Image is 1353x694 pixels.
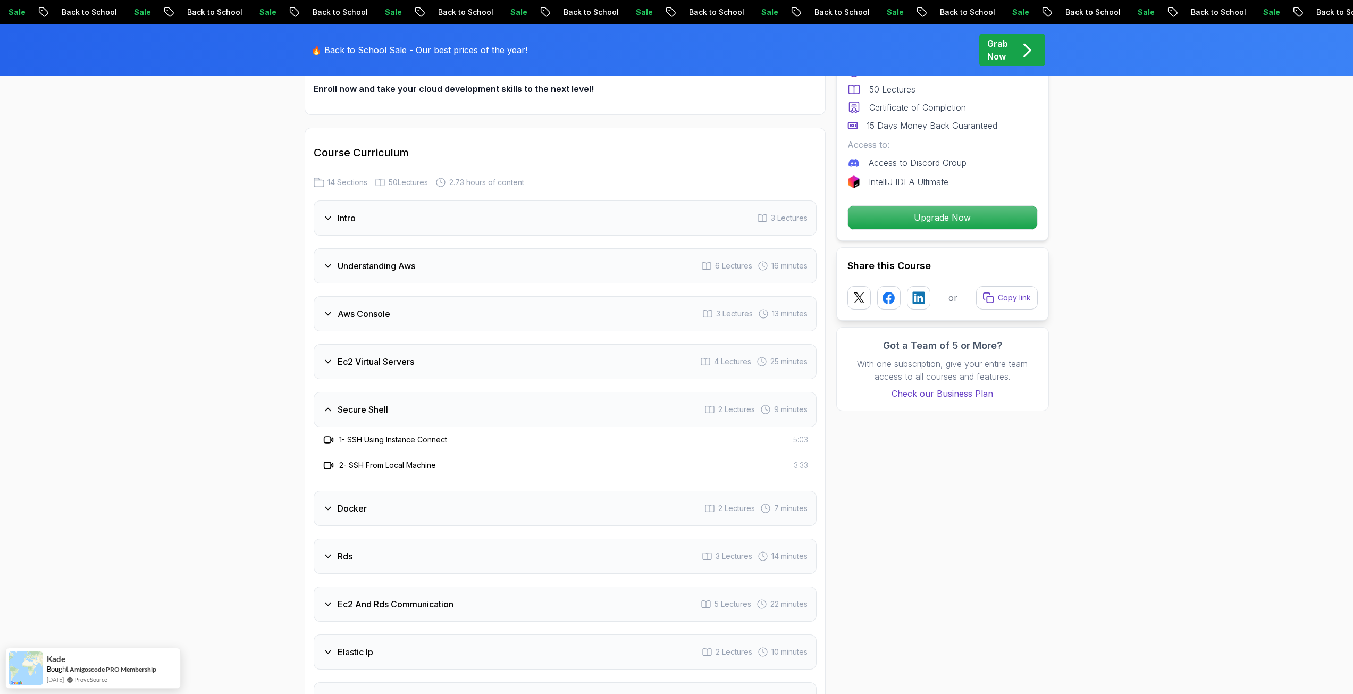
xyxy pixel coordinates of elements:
p: Back to School [303,7,375,18]
button: Upgrade Now [847,205,1038,230]
p: Upgrade Now [848,206,1037,229]
span: 3 Lectures [716,308,753,319]
p: Back to School [930,7,1003,18]
span: 2 Lectures [718,404,755,415]
span: 25 minutes [770,356,808,367]
h3: Rds [338,550,352,563]
span: Kade [47,655,65,664]
h3: 2 - SSH From Local Machine [339,460,436,471]
p: IntelliJ IDEA Ultimate [869,175,948,188]
p: Sale [1128,7,1162,18]
a: ProveSource [74,675,107,684]
p: Sale [1254,7,1288,18]
p: With one subscription, give your entire team access to all courses and features. [847,357,1038,383]
span: 2 Lectures [718,503,755,514]
button: Elastic Ip2 Lectures 10 minutes [314,634,817,670]
h3: Got a Team of 5 or More? [847,338,1038,353]
a: Check our Business Plan [847,387,1038,400]
p: Sale [752,7,786,18]
span: 16 minutes [771,261,808,271]
img: provesource social proof notification image [9,651,43,685]
span: 3:33 [794,460,808,471]
h3: Elastic Ip [338,646,373,658]
h3: 1 - SSH Using Instance Connect [339,434,447,445]
p: 50 Lectures [869,83,915,96]
span: 7 minutes [774,503,808,514]
button: Docker2 Lectures 7 minutes [314,491,817,526]
p: Sale [375,7,409,18]
h2: Course Curriculum [314,145,817,160]
p: Back to School [554,7,626,18]
span: 10 minutes [771,647,808,657]
span: 3 Lectures [771,213,808,223]
h3: Aws Console [338,307,390,320]
p: Sale [124,7,158,18]
h3: Intro [338,212,356,224]
span: 50 Lectures [389,177,428,188]
p: Back to School [178,7,250,18]
span: 14 minutes [771,551,808,562]
p: 🔥 Back to School Sale - Our best prices of the year! [311,44,527,56]
h3: Ec2 And Rds Communication [338,598,453,611]
p: Access to: [847,138,1038,151]
span: Bought [47,665,69,673]
span: 14 Sections [327,177,367,188]
p: Back to School [679,7,752,18]
button: Secure Shell2 Lectures 9 minutes [314,392,817,427]
p: Certificate of Completion [869,101,966,114]
img: jetbrains logo [847,175,860,188]
p: Back to School [1056,7,1128,18]
h2: Share this Course [847,258,1038,273]
p: Sale [250,7,284,18]
button: Ec2 Virtual Servers4 Lectures 25 minutes [314,344,817,379]
p: Sale [501,7,535,18]
button: Understanding Aws6 Lectures 16 minutes [314,248,817,283]
span: 5:03 [793,434,808,445]
h3: Secure Shell [338,403,388,416]
span: 9 minutes [774,404,808,415]
button: Ec2 And Rds Communication5 Lectures 22 minutes [314,587,817,622]
h3: Ec2 Virtual Servers [338,355,414,368]
span: 5 Lectures [715,599,751,609]
button: Intro3 Lectures [314,200,817,236]
span: 4 Lectures [714,356,751,367]
h3: Docker [338,502,367,515]
p: or [948,291,957,304]
p: Sale [626,7,660,18]
p: Sale [877,7,911,18]
span: 22 minutes [770,599,808,609]
p: Back to School [1181,7,1254,18]
p: 15 Days Money Back Guaranteed [867,119,997,132]
h3: Understanding Aws [338,260,415,272]
a: Amigoscode PRO Membership [70,665,156,673]
span: 2.73 hours of content [449,177,524,188]
p: Back to School [52,7,124,18]
span: 6 Lectures [715,261,752,271]
button: Aws Console3 Lectures 13 minutes [314,296,817,331]
p: Back to School [805,7,877,18]
p: Back to School [428,7,501,18]
p: Copy link [998,292,1031,303]
span: 3 Lectures [716,551,752,562]
button: Rds3 Lectures 14 minutes [314,539,817,574]
span: 2 Lectures [716,647,752,657]
span: [DATE] [47,675,64,684]
p: Grab Now [987,37,1008,63]
p: Sale [1003,7,1037,18]
p: Access to Discord Group [869,156,967,169]
span: 13 minutes [772,308,808,319]
button: Copy link [976,286,1038,310]
strong: Enroll now and take your cloud development skills to the next level! [314,83,594,94]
